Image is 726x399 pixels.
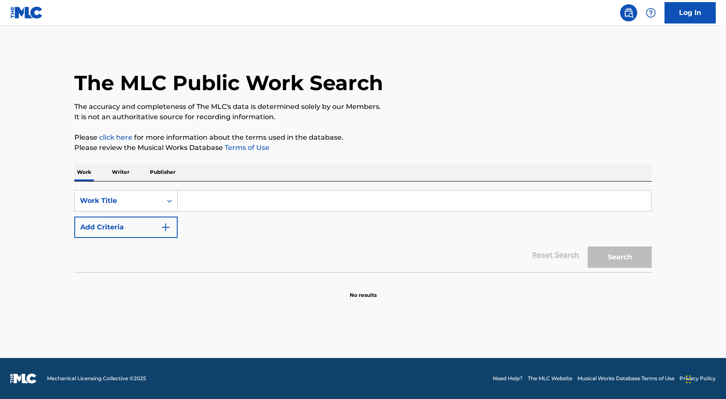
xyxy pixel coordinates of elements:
[686,367,691,392] div: Drag
[646,8,656,18] img: help
[223,144,269,152] a: Terms of Use
[74,190,652,272] form: Search Form
[80,196,157,206] div: Work Title
[99,133,132,141] a: click here
[624,8,634,18] img: search
[74,70,383,96] h1: The MLC Public Work Search
[350,281,377,299] p: No results
[665,2,716,23] a: Log In
[74,102,652,112] p: The accuracy and completeness of The MLC's data is determined solely by our Members.
[620,4,637,21] a: Public Search
[147,163,178,181] p: Publisher
[10,373,37,384] img: logo
[493,375,523,382] a: Need Help?
[683,358,726,399] iframe: Chat Widget
[161,222,171,232] img: 9d2ae6d4665cec9f34b9.svg
[74,217,178,238] button: Add Criteria
[47,375,146,382] span: Mechanical Licensing Collective © 2025
[74,132,652,143] p: Please for more information about the terms used in the database.
[679,375,716,382] a: Privacy Policy
[528,375,572,382] a: The MLC Website
[74,112,652,122] p: It is not an authoritative source for recording information.
[109,163,132,181] p: Writer
[74,163,94,181] p: Work
[642,4,659,21] div: Help
[577,375,674,382] a: Musical Works Database Terms of Use
[74,143,652,153] p: Please review the Musical Works Database
[10,6,43,19] img: MLC Logo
